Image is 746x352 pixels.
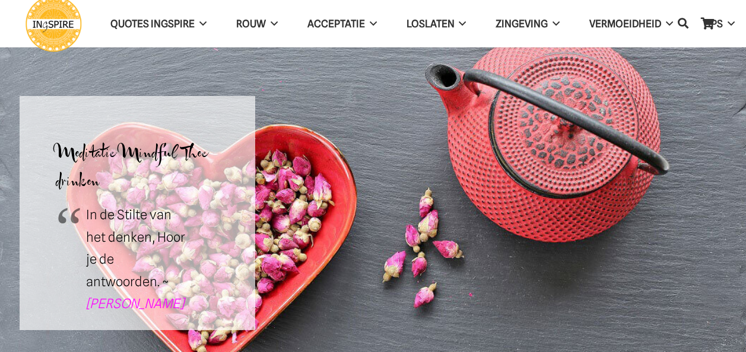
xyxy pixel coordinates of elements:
h1: Meditatie Mindful Thee drinken [35,111,240,198]
a: LoslatenLoslaten Menu [392,9,481,39]
span: Loslaten Menu [455,9,466,39]
span: Acceptatie [307,18,365,30]
a: QUOTES INGSPIREQUOTES INGSPIRE Menu [96,9,221,39]
span: VERMOEIDHEID Menu [661,9,673,39]
a: ROUWROUW Menu [221,9,293,39]
span: QUOTES INGSPIRE [110,18,195,30]
span: TIPS Menu [723,9,735,39]
span: QUOTES INGSPIRE Menu [195,9,207,39]
span: ROUW [236,18,266,30]
span: Zingeving Menu [548,9,560,39]
span: TIPS [703,18,723,30]
a: Zoeken [671,9,695,38]
a: ZingevingZingeving Menu [481,9,574,39]
p: In de Stilte van het denken, Hoor je de antwoorden. ~ [86,204,189,315]
a: AcceptatieAcceptatie Menu [293,9,392,39]
span: Zingeving [496,18,548,30]
span: ROUW Menu [266,9,278,39]
span: Loslaten [407,18,455,30]
span: Acceptatie Menu [365,9,377,39]
a: VERMOEIDHEIDVERMOEIDHEID Menu [574,9,688,39]
a: [PERSON_NAME] [86,296,184,311]
span: VERMOEIDHEID [589,18,661,30]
